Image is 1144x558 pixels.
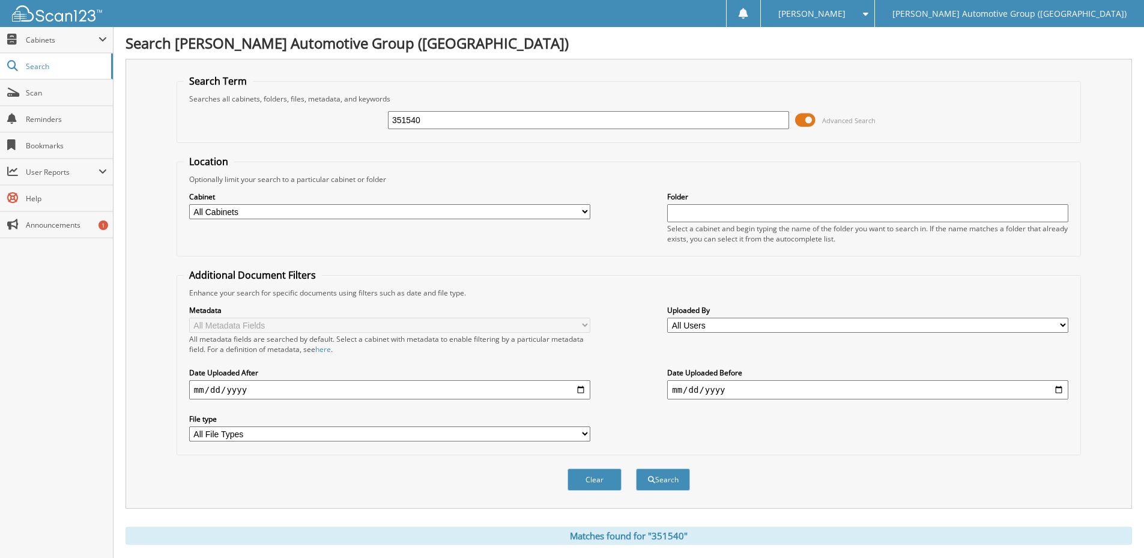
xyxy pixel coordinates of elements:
[189,192,590,202] label: Cabinet
[778,10,846,17] span: [PERSON_NAME]
[667,192,1068,202] label: Folder
[26,220,107,230] span: Announcements
[183,268,322,282] legend: Additional Document Filters
[183,174,1074,184] div: Optionally limit your search to a particular cabinet or folder
[12,5,102,22] img: scan123-logo-white.svg
[26,141,107,151] span: Bookmarks
[667,305,1068,315] label: Uploaded By
[26,88,107,98] span: Scan
[667,368,1068,378] label: Date Uploaded Before
[183,74,253,88] legend: Search Term
[26,167,98,177] span: User Reports
[189,380,590,399] input: start
[26,35,98,45] span: Cabinets
[26,114,107,124] span: Reminders
[189,305,590,315] label: Metadata
[26,61,105,71] span: Search
[892,10,1127,17] span: [PERSON_NAME] Automotive Group ([GEOGRAPHIC_DATA])
[26,193,107,204] span: Help
[183,94,1074,104] div: Searches all cabinets, folders, files, metadata, and keywords
[667,223,1068,244] div: Select a cabinet and begin typing the name of the folder you want to search in. If the name match...
[567,469,622,491] button: Clear
[189,334,590,354] div: All metadata fields are searched by default. Select a cabinet with metadata to enable filtering b...
[98,220,108,230] div: 1
[126,527,1132,545] div: Matches found for "351540"
[822,116,876,125] span: Advanced Search
[183,155,234,168] legend: Location
[126,33,1132,53] h1: Search [PERSON_NAME] Automotive Group ([GEOGRAPHIC_DATA])
[189,414,590,424] label: File type
[189,368,590,378] label: Date Uploaded After
[183,288,1074,298] div: Enhance your search for specific documents using filters such as date and file type.
[636,469,690,491] button: Search
[667,380,1068,399] input: end
[315,344,331,354] a: here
